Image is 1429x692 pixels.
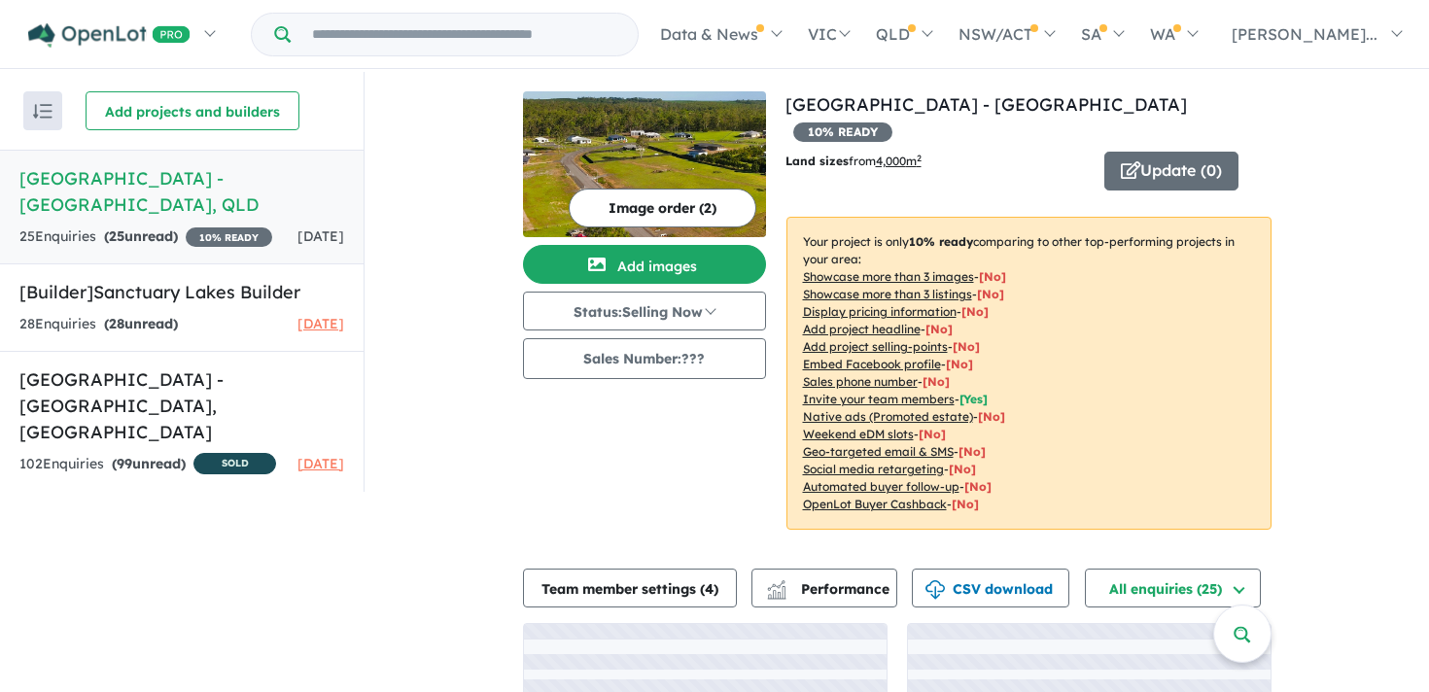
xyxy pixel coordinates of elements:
[109,315,124,332] span: 28
[793,122,892,142] span: 10 % READY
[979,269,1006,284] span: [ No ]
[909,234,973,249] b: 10 % ready
[33,104,52,119] img: sort.svg
[949,462,976,476] span: [No]
[803,479,959,494] u: Automated buyer follow-up
[917,153,922,163] sup: 2
[912,569,1069,607] button: CSV download
[19,313,178,336] div: 28 Enquir ies
[803,462,944,476] u: Social media retargeting
[803,269,974,284] u: Showcase more than 3 images
[803,322,921,336] u: Add project headline
[297,227,344,245] span: [DATE]
[958,444,986,459] span: [No]
[959,392,988,406] span: [ Yes ]
[919,427,946,441] span: [No]
[28,23,191,48] img: Openlot PRO Logo White
[19,165,344,218] h5: [GEOGRAPHIC_DATA] - [GEOGRAPHIC_DATA] , QLD
[104,227,178,245] strong: ( unread)
[803,339,948,354] u: Add project selling-points
[978,409,1005,424] span: [No]
[803,357,941,371] u: Embed Facebook profile
[785,93,1187,116] a: [GEOGRAPHIC_DATA] - [GEOGRAPHIC_DATA]
[523,91,766,237] img: Abington Heights Estate - North Isis
[803,374,918,389] u: Sales phone number
[569,189,756,227] button: Image order (2)
[1085,569,1261,607] button: All enquiries (25)
[19,366,344,445] h5: [GEOGRAPHIC_DATA] - [GEOGRAPHIC_DATA] , [GEOGRAPHIC_DATA]
[923,374,950,389] span: [ No ]
[705,580,714,598] span: 4
[770,580,889,598] span: Performance
[523,338,766,379] button: Sales Number:???
[803,392,955,406] u: Invite your team members
[876,154,922,168] u: 4,000 m
[193,453,276,474] span: SOLD
[785,152,1090,171] p: from
[803,427,914,441] u: Weekend eDM slots
[297,315,344,332] span: [DATE]
[964,479,992,494] span: [No]
[19,279,344,305] h5: [Builder] Sanctuary Lakes Builder
[946,357,973,371] span: [ No ]
[767,580,784,591] img: line-chart.svg
[19,225,272,249] div: 25 Enquir ies
[953,339,980,354] span: [ No ]
[803,444,954,459] u: Geo-targeted email & SMS
[523,569,737,607] button: Team member settings (4)
[523,245,766,284] button: Add images
[86,91,299,130] button: Add projects and builders
[523,292,766,330] button: Status:Selling Now
[977,287,1004,301] span: [ No ]
[803,497,947,511] u: OpenLot Buyer Cashback
[186,227,272,247] span: 10 % READY
[19,453,276,477] div: 102 Enquir ies
[297,455,344,472] span: [DATE]
[109,227,124,245] span: 25
[1104,152,1238,190] button: Update (0)
[925,322,953,336] span: [ No ]
[767,586,786,599] img: bar-chart.svg
[295,14,634,55] input: Try estate name, suburb, builder or developer
[1232,24,1377,44] span: [PERSON_NAME]...
[803,409,973,424] u: Native ads (Promoted estate)
[803,304,957,319] u: Display pricing information
[952,497,979,511] span: [No]
[751,569,897,607] button: Performance
[961,304,989,319] span: [ No ]
[925,580,945,600] img: download icon
[117,455,132,472] span: 99
[112,455,186,472] strong: ( unread)
[786,217,1272,530] p: Your project is only comparing to other top-performing projects in your area: - - - - - - - - - -...
[104,315,178,332] strong: ( unread)
[785,154,849,168] b: Land sizes
[803,287,972,301] u: Showcase more than 3 listings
